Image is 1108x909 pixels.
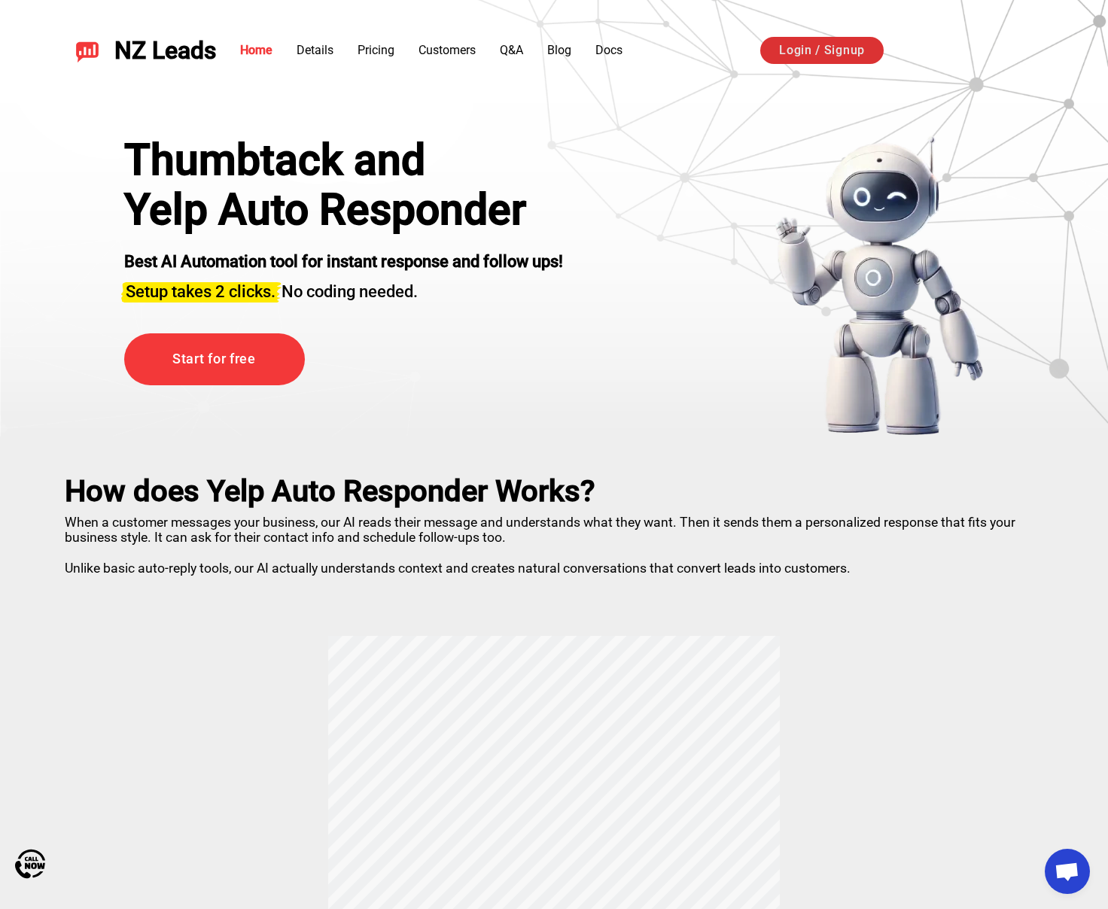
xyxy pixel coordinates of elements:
[358,43,394,57] a: Pricing
[124,185,563,235] h1: Yelp Auto Responder
[760,37,884,64] a: Login / Signup
[124,333,305,385] a: Start for free
[114,37,216,65] span: NZ Leads
[75,38,99,62] img: NZ Leads logo
[124,273,563,303] h3: No coding needed.
[126,282,275,301] span: Setup takes 2 clicks.
[775,135,985,436] img: yelp bot
[595,43,622,57] a: Docs
[124,135,563,185] div: Thumbtack and
[124,252,563,271] strong: Best AI Automation tool for instant response and follow ups!
[65,474,1043,509] h2: How does Yelp Auto Responder Works?
[899,35,1052,68] iframe: Sign in with Google Button
[15,849,45,879] img: Call Now
[1045,849,1090,894] div: Open chat
[240,43,272,57] a: Home
[500,43,523,57] a: Q&A
[547,43,571,57] a: Blog
[419,43,476,57] a: Customers
[297,43,333,57] a: Details
[65,509,1043,576] p: When a customer messages your business, our AI reads their message and understands what they want...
